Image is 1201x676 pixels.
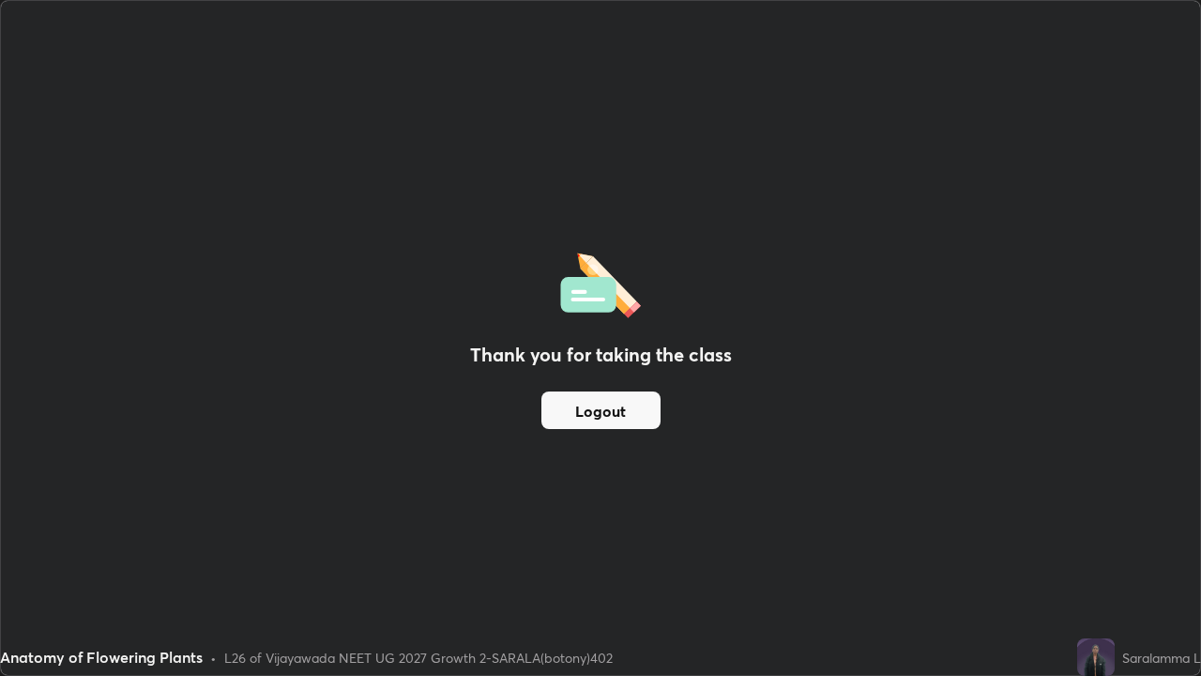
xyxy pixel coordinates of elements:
[224,648,613,668] div: L26 of Vijayawada NEET UG 2027 Growth 2-SARALA(botony)402
[210,648,217,668] div: •
[541,392,661,429] button: Logout
[470,341,732,369] h2: Thank you for taking the class
[1122,648,1201,668] div: Saralamma L
[1077,638,1115,676] img: e07e4dab6a7b43a1831a2c76b14e2e97.jpg
[560,247,641,318] img: offlineFeedback.1438e8b3.svg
